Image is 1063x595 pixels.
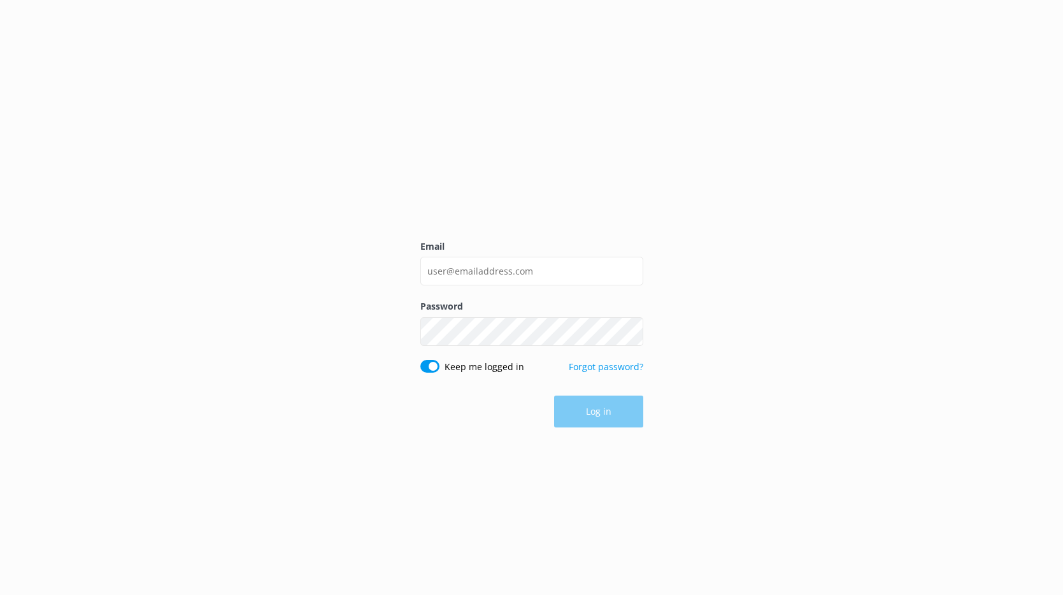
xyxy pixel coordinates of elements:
label: Password [420,299,643,313]
label: Keep me logged in [445,360,524,374]
a: Forgot password? [569,361,643,373]
button: Show password [618,319,643,344]
label: Email [420,240,643,254]
input: user@emailaddress.com [420,257,643,285]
